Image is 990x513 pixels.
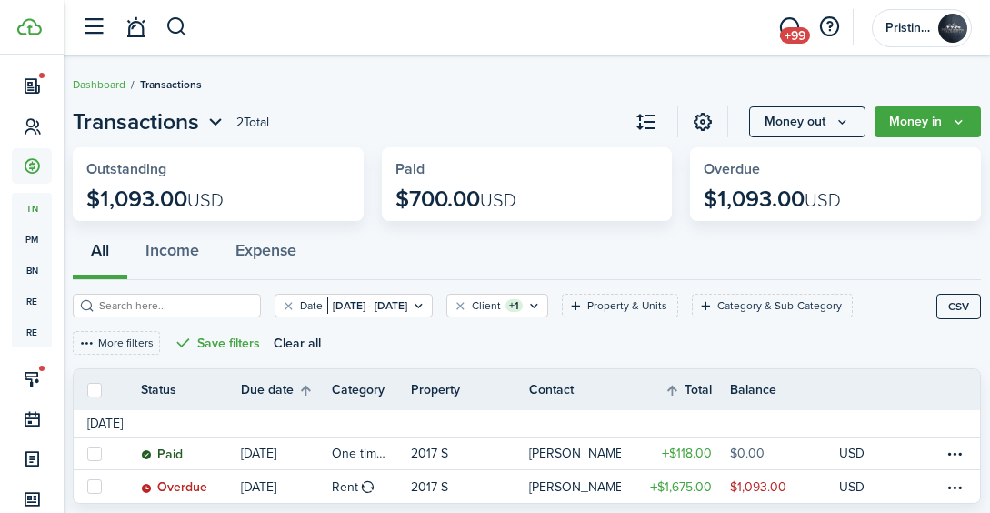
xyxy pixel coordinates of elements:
header-page-total: 2 Total [236,113,269,132]
a: re [12,286,52,317]
button: Clear filter [281,298,296,313]
button: Save filters [174,331,260,355]
filter-tag: Open filter [692,294,853,317]
th: Sort [241,379,332,401]
a: [PERSON_NAME] [529,470,621,503]
button: Income [127,226,217,279]
button: Open menu [749,106,865,137]
table-amount-title: $1,675.00 [650,478,712,497]
button: Clear filter [453,298,468,313]
filter-tag-value: [DATE] - [DATE] [327,297,407,314]
button: More filters [73,331,160,355]
filter-tag-counter: +1 [505,299,523,312]
input: Search here... [95,297,255,315]
span: Transactions [73,106,199,138]
widget-stats-title: Overdue [704,161,967,177]
a: Dashboard [73,76,125,93]
a: Notifications [118,5,153,51]
a: USD [839,438,889,469]
td: [DATE] [74,414,136,433]
a: re [12,317,52,347]
p: USD [839,444,865,463]
p: $1,093.00 [86,186,224,212]
span: Transactions [140,76,202,93]
a: $1,093.00 [730,470,839,503]
widget-stats-title: Outstanding [86,161,350,177]
table-amount-description: $1,093.00 [730,478,786,497]
button: Transactions [73,106,227,138]
img: TenantCloud [17,18,42,35]
button: Clear all [274,331,321,355]
filter-tag: Open filter [446,294,548,317]
filter-tag-label: Property & Units [587,297,667,314]
table-info-title: [PERSON_NAME] [529,478,625,497]
filter-tag-label: Client [472,297,501,314]
a: $118.00 [621,438,730,469]
p: 2017 S [411,478,448,497]
p: 2017 S [411,444,448,463]
button: Expense [217,226,315,279]
button: Open sidebar [76,10,111,45]
img: Pristine Properties Management [938,14,967,43]
a: 2017 S [411,438,529,469]
th: Status [141,380,241,399]
filter-tag: Open filter [562,294,678,317]
span: Pristine Properties Management [885,22,931,35]
span: USD [480,186,516,214]
a: [DATE] [241,438,332,469]
a: Overdue [141,470,241,503]
button: Search [165,12,188,43]
a: USD [839,470,889,503]
a: Rent [332,470,411,503]
button: Money out [749,106,865,137]
span: USD [805,186,841,214]
status: Paid [141,448,183,462]
table-amount-description: $0.00 [730,444,765,463]
th: Category [332,380,411,399]
table-info-title: Rent [332,478,358,497]
th: Contact [529,380,621,399]
th: Property [411,380,529,399]
status: Overdue [141,480,207,495]
th: Sort [665,379,730,401]
a: [DATE] [241,470,332,503]
a: Messaging [772,5,806,51]
a: pm [12,224,52,255]
p: [DATE] [241,478,276,497]
p: [DATE] [241,444,276,463]
a: bn [12,255,52,286]
table-info-title: [PERSON_NAME] [529,444,625,463]
button: Open menu [875,106,981,137]
button: Open menu [73,106,227,138]
table-info-title: One time late fee [332,444,393,463]
a: [PERSON_NAME] [529,438,621,469]
a: One time late fee [332,438,411,469]
p: USD [839,478,865,497]
a: Paid [141,438,241,469]
th: Balance [730,380,839,399]
button: Money in [875,106,981,137]
p: $1,093.00 [704,186,841,212]
a: tn [12,193,52,224]
widget-stats-title: Paid [395,161,659,177]
span: +99 [780,27,810,44]
button: CSV [936,294,981,319]
button: Open resource center [814,12,845,43]
p: $700.00 [395,186,516,212]
filter-tag-label: Category & Sub-Category [717,297,842,314]
span: USD [187,186,224,214]
a: $1,675.00 [621,470,730,503]
filter-tag-label: Date [300,297,323,314]
a: $0.00 [730,438,839,469]
table-amount-title: $118.00 [662,444,712,463]
filter-tag: Open filter [275,294,433,317]
a: 2017 S [411,470,529,503]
